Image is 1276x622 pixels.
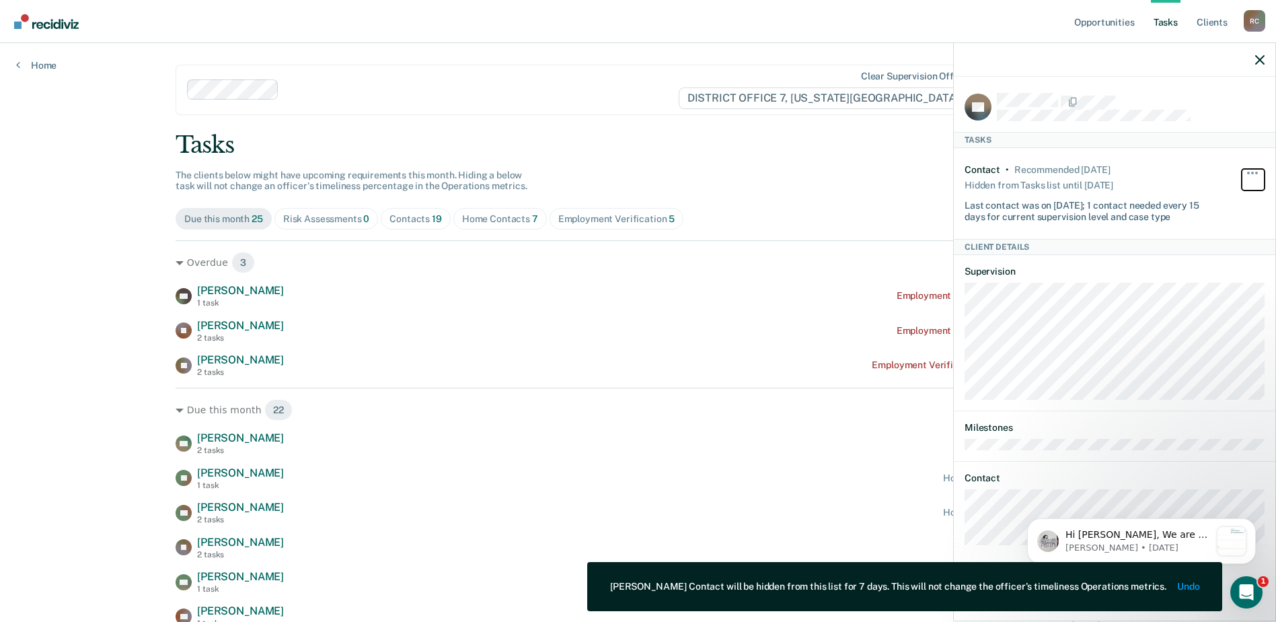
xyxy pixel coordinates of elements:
span: [PERSON_NAME] [197,319,284,332]
div: Overdue [176,252,1100,273]
span: 22 [264,399,293,421]
button: Profile dropdown button [1244,10,1265,32]
div: Recommended 12 days ago [1014,164,1110,176]
div: 2 tasks [197,368,284,377]
div: Risk Assessments [283,213,370,225]
div: 2 tasks [197,446,284,455]
div: Contacts [389,213,442,225]
div: Contact [965,164,1000,176]
div: Home contact recommended [DATE] [943,507,1100,518]
span: [PERSON_NAME] [197,536,284,549]
span: DISTRICT OFFICE 7, [US_STATE][GEOGRAPHIC_DATA] [679,88,978,109]
div: 2 tasks [197,550,284,559]
span: [PERSON_NAME] [197,604,284,617]
dt: Milestones [965,422,1265,434]
div: 2 tasks [197,515,284,524]
img: Recidiviz [14,14,79,29]
span: 0 [363,213,369,224]
div: Last contact was on [DATE]; 1 contact needed every 15 days for current supervision level and case... [965,195,1215,223]
span: 25 [252,213,263,224]
iframe: Intercom notifications message [1007,491,1276,586]
div: Due this month [176,399,1100,421]
span: [PERSON_NAME] [197,501,284,514]
div: Due this month [184,213,263,225]
span: 19 [432,213,442,224]
div: 1 task [197,584,284,594]
span: [PERSON_NAME] [197,353,284,366]
div: 1 task [197,298,284,308]
div: 2 tasks [197,333,284,343]
span: 5 [669,213,675,224]
div: Hidden from Tasks list until [DATE] [965,176,1113,195]
div: [PERSON_NAME] Contact will be hidden from this list for 7 days. This will not change the officer'... [610,581,1166,592]
span: [PERSON_NAME] [197,431,284,444]
div: Employment Verification [558,213,675,225]
div: Employment Verification recommended [DATE] [897,290,1100,302]
span: 1 [1258,576,1269,587]
div: Employment Verification recommended [DATE] [897,325,1100,337]
div: Employment Verification recommended a month ago [872,359,1100,371]
dt: Contact [965,473,1265,484]
a: Home [16,59,57,71]
span: [PERSON_NAME] [197,570,284,583]
span: The clients below might have upcoming requirements this month. Hiding a below task will not chang... [176,170,527,192]
span: [PERSON_NAME] [197,466,284,479]
div: • [1006,164,1009,176]
div: 1 task [197,481,284,490]
span: 3 [231,252,255,273]
span: 7 [532,213,538,224]
div: Clear supervision officers [861,71,975,82]
div: Tasks [176,131,1100,159]
div: Home Contacts [462,213,538,225]
button: Undo [1177,581,1199,592]
span: [PERSON_NAME] [197,284,284,297]
div: Home contact recommended [DATE] [943,473,1100,484]
div: R C [1244,10,1265,32]
iframe: Intercom live chat [1230,576,1263,609]
div: Client Details [954,239,1275,255]
dt: Supervision [965,266,1265,277]
div: Tasks [954,132,1275,148]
